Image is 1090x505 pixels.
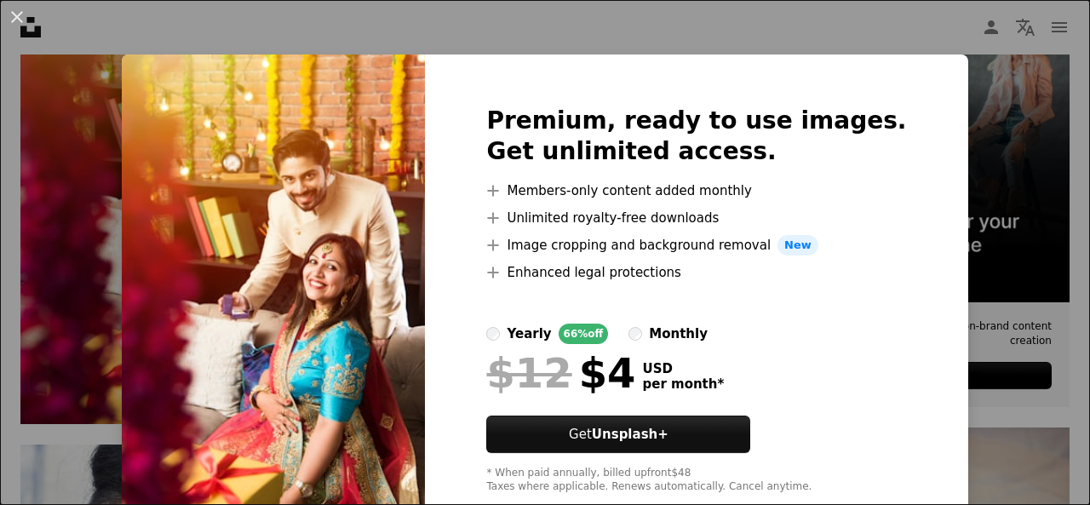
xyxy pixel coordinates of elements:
[486,208,906,228] li: Unlimited royalty-free downloads
[486,351,635,395] div: $4
[642,376,724,392] span: per month *
[486,467,906,494] div: * When paid annually, billed upfront $48 Taxes where applicable. Renews automatically. Cancel any...
[592,427,668,442] strong: Unsplash+
[628,327,642,341] input: monthly
[559,324,609,344] div: 66% off
[649,324,708,344] div: monthly
[507,324,551,344] div: yearly
[486,327,500,341] input: yearly66%off
[486,262,906,283] li: Enhanced legal protections
[486,106,906,167] h2: Premium, ready to use images. Get unlimited access.
[486,416,750,453] button: GetUnsplash+
[486,351,571,395] span: $12
[486,235,906,255] li: Image cropping and background removal
[777,235,818,255] span: New
[486,181,906,201] li: Members-only content added monthly
[642,361,724,376] span: USD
